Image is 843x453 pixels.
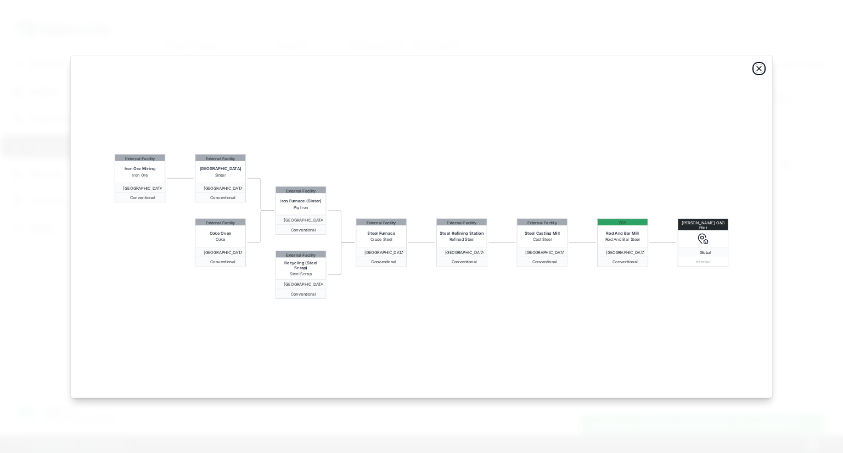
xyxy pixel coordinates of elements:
[279,282,323,287] span: Ukraine
[328,211,354,243] g: Edge from 4 to 6
[125,155,155,161] div: External Facility
[199,185,242,190] span: Ukraine
[125,166,155,171] span: Iron Ore Mining
[294,205,308,209] span: Pig Iron
[279,218,323,223] span: Ukraine
[119,195,162,200] span: conventional
[200,166,241,171] span: [GEOGRAPHIC_DATA]
[359,250,403,254] span: Ukraine
[681,250,724,254] span: Global
[199,250,242,254] span: Ukraine
[520,259,564,264] span: conventional
[606,230,639,235] span: Rod And Bar Mill
[447,219,476,225] div: External Facility
[605,237,640,242] span: Rod And Bar Steel
[278,261,324,270] span: Recycling (Steel Scrap)
[206,155,235,161] div: External Facility
[449,237,474,242] span: Refined Steel
[678,257,728,267] div: Internal
[601,259,644,264] span: conventional
[525,230,560,235] span: Steel Casting Mill
[601,250,644,254] span: Ukraine
[370,237,392,242] span: Crude Steel
[215,173,226,178] span: Sinter
[440,259,484,264] span: conventional
[248,178,274,211] g: Edge from 2 to 4
[199,195,242,200] span: conventional
[279,291,323,296] span: conventional
[440,250,484,254] span: Ukraine
[367,219,396,225] div: External Facility
[328,242,354,275] g: Edge from 5 to 6
[290,271,312,276] span: Steel Scrap
[279,227,323,232] span: conventional
[206,219,235,225] div: External Facility
[367,230,395,235] span: Steel Furnace
[216,237,226,242] span: Coke
[619,219,626,225] div: SS5
[520,250,564,254] span: Ukraine
[199,259,242,264] span: conventional
[210,230,232,235] span: Coke Oven
[359,259,403,264] span: conventional
[440,230,484,235] span: Steel Refining Station
[132,173,148,178] span: Iron Ore
[527,219,557,225] div: External Facility
[286,186,316,193] div: External Facility
[533,237,552,242] span: Cast Steel
[286,251,316,258] div: External Facility
[280,199,321,203] span: Iron Furnace (Sinter)
[678,219,728,230] div: [PERSON_NAME] O&G Pilot
[119,185,162,190] span: Ukraine
[754,383,757,383] a: React Flow attribution
[248,211,274,243] g: Edge from 3 to 4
